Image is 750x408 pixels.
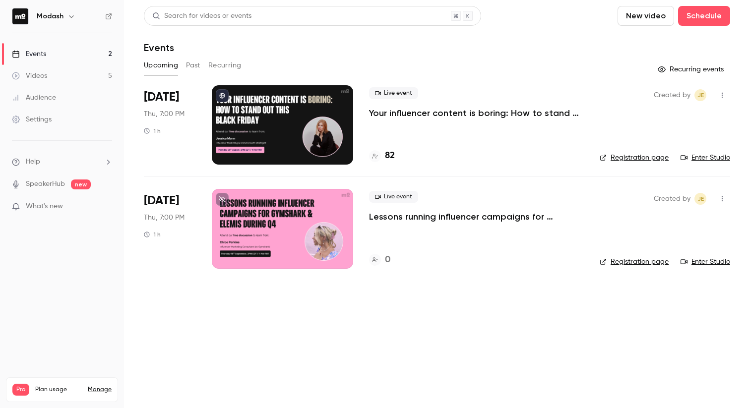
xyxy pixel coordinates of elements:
a: 82 [369,149,395,163]
p: Videos [12,396,31,405]
span: JE [697,89,704,101]
span: Live event [369,87,418,99]
div: Events [12,49,46,59]
span: Jack Eaton [694,89,706,101]
a: Your influencer content is boring: How to stand out this [DATE][DATE] [369,107,584,119]
button: Schedule [678,6,730,26]
div: 1 h [144,127,161,135]
h6: Modash [37,11,63,21]
span: JE [697,193,704,205]
a: SpeakerHub [26,179,65,189]
button: Upcoming [144,58,178,73]
button: Recurring [208,58,242,73]
div: 1 h [144,231,161,238]
span: Live event [369,191,418,203]
a: Enter Studio [681,153,730,163]
span: Plan usage [35,386,82,394]
button: Recurring events [653,61,730,77]
a: 0 [369,253,390,267]
a: Registration page [600,153,669,163]
span: new [71,179,91,189]
span: Help [26,157,40,167]
button: Past [186,58,200,73]
div: Sep 18 Thu, 7:00 PM (Europe/London) [144,189,196,268]
div: Videos [12,71,47,81]
h4: 82 [385,149,395,163]
span: Thu, 7:00 PM [144,109,185,119]
span: Pro [12,384,29,396]
img: Modash [12,8,28,24]
h4: 0 [385,253,390,267]
div: Aug 28 Thu, 7:00 PM (Europe/London) [144,85,196,165]
span: Created by [654,89,690,101]
li: help-dropdown-opener [12,157,112,167]
div: Search for videos or events [152,11,251,21]
a: Lessons running influencer campaigns for Gymshark & Elemis during Q4 [369,211,584,223]
button: New video [618,6,674,26]
p: / 300 [93,396,112,405]
span: Thu, 7:00 PM [144,213,185,223]
div: Audience [12,93,56,103]
span: Created by [654,193,690,205]
span: [DATE] [144,193,179,209]
a: Enter Studio [681,257,730,267]
a: Registration page [600,257,669,267]
h1: Events [144,42,174,54]
span: [DATE] [144,89,179,105]
a: Manage [88,386,112,394]
div: Settings [12,115,52,124]
span: Jack Eaton [694,193,706,205]
span: 5 [93,397,96,403]
span: What's new [26,201,63,212]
